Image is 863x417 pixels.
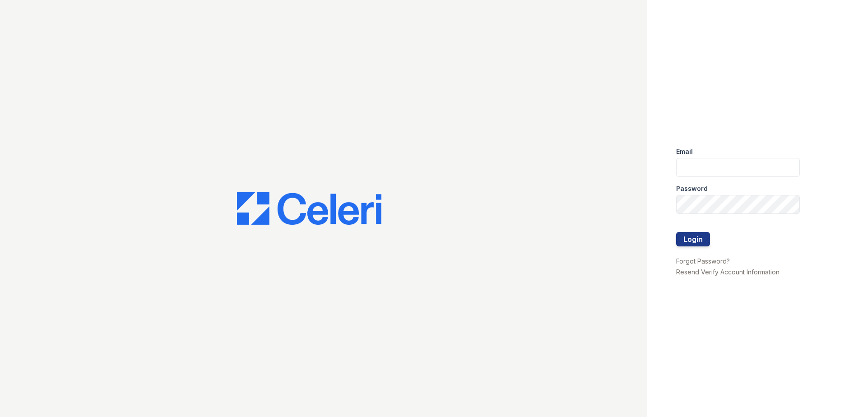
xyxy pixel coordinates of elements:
[676,184,708,193] label: Password
[676,232,710,246] button: Login
[676,268,779,276] a: Resend Verify Account Information
[237,192,381,225] img: CE_Logo_Blue-a8612792a0a2168367f1c8372b55b34899dd931a85d93a1a3d3e32e68fde9ad4.png
[676,147,693,156] label: Email
[676,257,730,265] a: Forgot Password?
